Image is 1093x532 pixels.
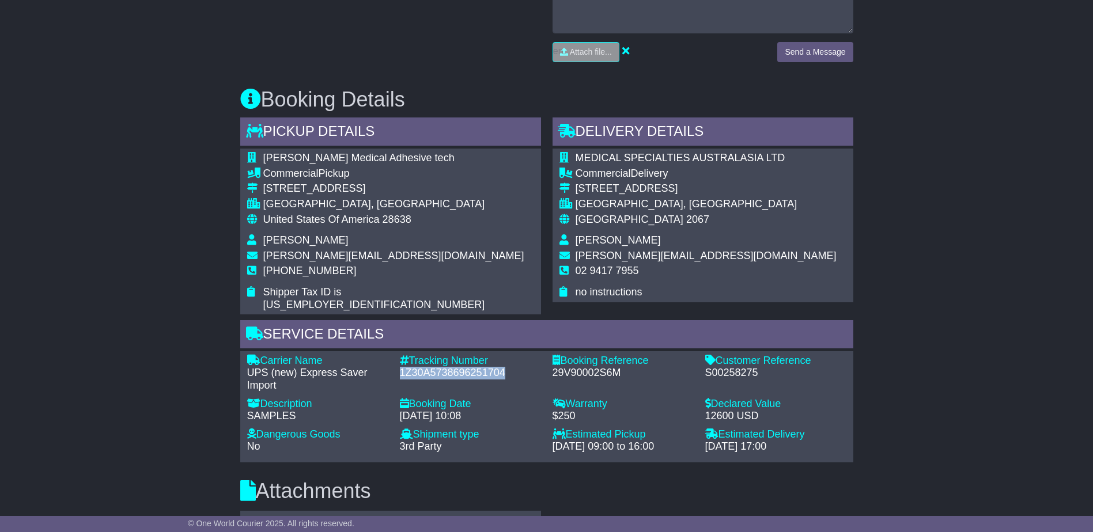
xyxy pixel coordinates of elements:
div: Description [247,398,388,411]
span: United States Of America [263,214,380,225]
div: S00258275 [705,367,846,379]
div: 1Z30A5738696251704 [400,367,541,379]
span: No [247,440,260,452]
div: SAMPLES [247,410,388,423]
div: Warranty [553,398,694,411]
div: Pickup [263,168,534,180]
span: © One World Courier 2025. All rights reserved. [188,519,354,528]
span: no instructions [576,286,642,298]
span: [PERSON_NAME][EMAIL_ADDRESS][DOMAIN_NAME] [576,250,837,261]
div: Pickup Details [240,117,541,149]
div: 12600 USD [705,410,846,423]
div: [DATE] 17:00 [705,440,846,453]
div: [DATE] 10:08 [400,410,541,423]
div: [DATE] 09:00 to 16:00 [553,440,694,453]
h3: Attachments [240,480,853,503]
button: Send a Message [777,42,853,62]
div: Booking Reference [553,355,694,367]
span: Commercial [263,168,319,179]
span: 3rd Party [400,440,442,452]
span: 02 9417 7955 [576,265,639,276]
div: Estimated Pickup [553,428,694,441]
div: UPS (new) Express Saver Import [247,367,388,392]
span: [PERSON_NAME][EMAIL_ADDRESS][DOMAIN_NAME] [263,250,524,261]
div: Customer Reference [705,355,846,367]
div: Dangerous Goods [247,428,388,441]
div: [STREET_ADDRESS] [263,183,534,195]
div: Declared Value [705,398,846,411]
div: [GEOGRAPHIC_DATA], [GEOGRAPHIC_DATA] [576,198,837,211]
span: MEDICAL SPECIALTIES AUSTRALASIA LTD [576,152,785,164]
div: [STREET_ADDRESS] [576,183,837,195]
span: [PHONE_NUMBER] [263,265,357,276]
a: Preview [439,514,476,526]
div: [GEOGRAPHIC_DATA], [GEOGRAPHIC_DATA] [263,198,534,211]
div: Service Details [240,320,853,351]
span: [PERSON_NAME] [576,234,661,246]
div: Delivery [576,168,837,180]
div: Booking Date [400,398,541,411]
span: 2067 [686,214,709,225]
span: [PERSON_NAME] Medical Adhesive tech [263,152,455,164]
div: Delivery Details [553,117,853,149]
h3: Booking Details [240,88,853,111]
span: Commercial [576,168,631,179]
div: Estimated Delivery [705,428,846,441]
span: [PERSON_NAME] [263,234,349,246]
span: Shipper Tax ID is [US_EMPLOYER_IDENTIFICATION_NUMBER] [263,286,485,310]
a: Download [487,514,534,526]
div: Carrier Name [247,355,388,367]
span: 28638 [383,214,411,225]
span: [GEOGRAPHIC_DATA] [576,214,683,225]
div: Shipment type [400,428,541,441]
div: 1Z30A5738696251704.pdf [241,514,434,527]
div: Tracking Number [400,355,541,367]
div: 29V90002S6M [553,367,694,379]
div: $250 [553,410,694,423]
